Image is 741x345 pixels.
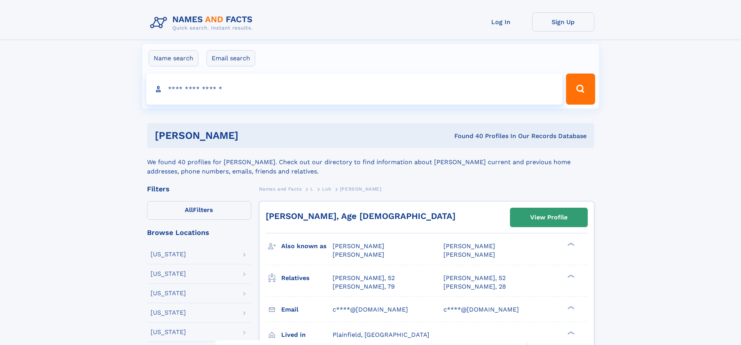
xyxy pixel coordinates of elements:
[310,184,314,194] a: L
[147,201,251,220] label: Filters
[155,131,347,140] h1: [PERSON_NAME]
[566,242,575,247] div: ❯
[281,271,333,285] h3: Relatives
[147,229,251,236] div: Browse Locations
[443,251,495,258] span: [PERSON_NAME]
[443,274,506,282] a: [PERSON_NAME], 52
[147,148,594,176] div: We found 40 profiles for [PERSON_NAME]. Check out our directory to find information about [PERSON...
[346,132,587,140] div: Found 40 Profiles In Our Records Database
[322,186,331,192] span: Loh
[322,184,331,194] a: Loh
[333,242,384,250] span: [PERSON_NAME]
[266,211,455,221] a: [PERSON_NAME], Age [DEMOGRAPHIC_DATA]
[566,273,575,278] div: ❯
[146,74,563,105] input: search input
[333,251,384,258] span: [PERSON_NAME]
[147,12,259,33] img: Logo Names and Facts
[147,186,251,193] div: Filters
[443,242,495,250] span: [PERSON_NAME]
[151,271,186,277] div: [US_STATE]
[443,282,506,291] a: [PERSON_NAME], 28
[207,50,255,67] label: Email search
[151,251,186,257] div: [US_STATE]
[510,208,587,227] a: View Profile
[151,329,186,335] div: [US_STATE]
[310,186,314,192] span: L
[281,240,333,253] h3: Also known as
[470,12,532,32] a: Log In
[532,12,594,32] a: Sign Up
[259,184,302,194] a: Names and Facts
[149,50,198,67] label: Name search
[281,303,333,316] h3: Email
[566,330,575,335] div: ❯
[281,328,333,341] h3: Lived in
[340,186,382,192] span: [PERSON_NAME]
[566,305,575,310] div: ❯
[333,331,429,338] span: Plainfield, [GEOGRAPHIC_DATA]
[185,206,193,214] span: All
[566,74,595,105] button: Search Button
[530,208,568,226] div: View Profile
[151,310,186,316] div: [US_STATE]
[151,290,186,296] div: [US_STATE]
[333,282,395,291] a: [PERSON_NAME], 79
[333,274,395,282] a: [PERSON_NAME], 52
